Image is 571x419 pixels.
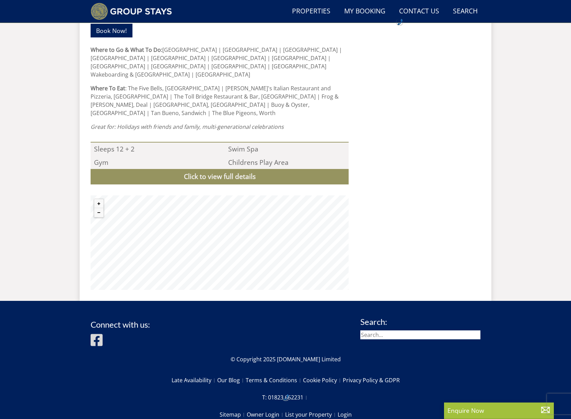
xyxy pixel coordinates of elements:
p: © Copyright 2025 [DOMAIN_NAME] Limited [91,355,480,363]
p: [GEOGRAPHIC_DATA] | [GEOGRAPHIC_DATA] | [GEOGRAPHIC_DATA] | [GEOGRAPHIC_DATA] | [GEOGRAPHIC_DATA]... [91,46,349,79]
a: Cookie Policy [303,374,343,386]
a: Contact Us [396,4,442,19]
p: : The Five Bells, [GEOGRAPHIC_DATA] | [PERSON_NAME]'s Italian Restaurant and Pizzeria, [GEOGRAPHI... [91,84,349,117]
a: Privacy Policy & GDPR [343,374,400,386]
a: Search [450,4,480,19]
em: Great for: Holidays with friends and family, multi-generational celebrations [91,123,284,131]
a: Properties [289,4,333,19]
a: Late Availability [172,374,217,386]
a: Terms & Conditions [246,374,303,386]
strong: Where To Eat [91,84,125,92]
li: Childrens Play Area [225,156,349,169]
p: Enquire Now [447,406,550,415]
h3: Connect with us: [91,320,150,329]
button: Zoom out [94,208,103,217]
strong: Where to Go & What To Do: [91,46,162,54]
img: Facebook [91,333,103,347]
a: Our Blog [217,374,246,386]
a: T: 01823 662231 [262,392,309,403]
a: Click to view full details [91,169,349,184]
div: Call: 01823 662231 [396,19,403,25]
img: hfpfyWBK5wQHBAGPgDf9c6qAYOxxMAAAAASUVORK5CYII= [283,394,289,400]
img: Group Stays [91,3,172,20]
input: Search... [360,330,480,339]
h3: Search: [360,317,480,326]
img: hfpfyWBK5wQHBAGPgDf9c6qAYOxxMAAAAASUVORK5CYII= [397,19,403,25]
canvas: Map [91,195,349,290]
li: Swim Spa [225,143,349,156]
a: My Booking [341,4,388,19]
button: Zoom in [94,199,103,208]
li: Gym [91,156,214,169]
li: Sleeps 12 + 2 [91,143,214,156]
a: Book Now! [91,24,132,37]
div: Call: 01823 662231 [282,394,289,400]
